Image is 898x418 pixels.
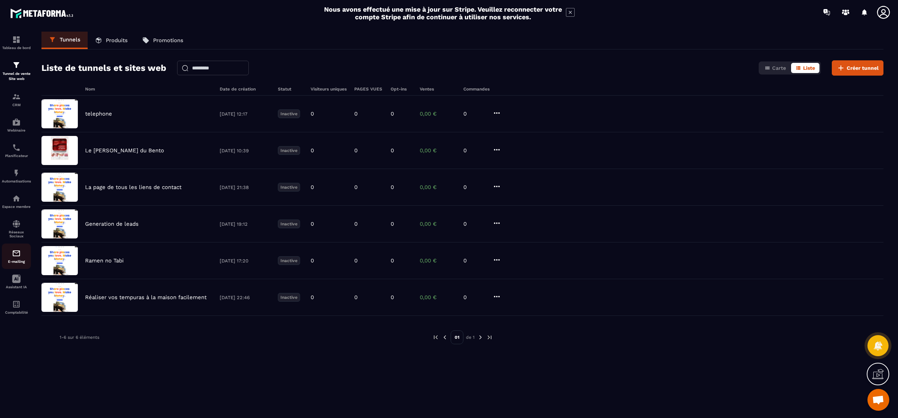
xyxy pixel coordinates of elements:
a: Promotions [135,32,191,49]
p: 0 [311,147,314,154]
img: image [41,136,78,165]
a: Produits [88,32,135,49]
a: automationsautomationsWebinaire [2,112,31,138]
p: Tunnels [60,36,80,43]
p: [DATE] 12:17 [220,111,271,117]
p: Tableau de bord [2,46,31,50]
h6: Statut [278,87,303,92]
p: Inactive [278,109,300,118]
img: image [41,173,78,202]
p: 0 [463,257,485,264]
h2: Liste de tunnels et sites web [41,61,166,75]
img: image [41,99,78,128]
a: emailemailE-mailing [2,244,31,269]
p: 0 [391,147,394,154]
a: automationsautomationsEspace membre [2,189,31,214]
p: 0 [311,110,314,117]
a: formationformationTableau de bord [2,30,31,55]
p: de 1 [466,334,475,340]
p: Planificateur [2,154,31,158]
h6: Date de création [220,87,271,92]
p: 0 [311,184,314,190]
p: 0 [463,147,485,154]
p: [DATE] 19:12 [220,221,271,227]
p: Inactive [278,220,300,228]
p: Produits [106,37,128,44]
img: formation [12,35,21,44]
p: Inactive [278,183,300,192]
button: Carte [760,63,790,73]
div: Ouvrir le chat [867,389,889,411]
p: 0 [463,184,485,190]
p: 0 [391,184,394,190]
a: Tunnels [41,32,88,49]
span: Carte [772,65,786,71]
img: image [41,209,78,238]
p: 0,00 € [420,147,456,154]
p: Réseaux Sociaux [2,230,31,238]
img: automations [12,194,21,203]
h6: Visiteurs uniques [311,87,347,92]
a: social-networksocial-networkRéseaux Sociaux [2,214,31,244]
p: 0 [311,221,314,227]
img: automations [12,169,21,177]
h6: Nom [85,87,212,92]
img: social-network [12,220,21,228]
p: 0 [354,147,358,154]
p: Comptabilité [2,310,31,314]
p: 0 [391,294,394,301]
p: 0 [463,294,485,301]
h6: Ventes [420,87,456,92]
button: Créer tunnel [832,60,883,76]
img: formation [12,61,21,69]
span: Créer tunnel [847,64,879,72]
p: [DATE] 21:38 [220,185,271,190]
p: 0 [391,110,394,117]
img: scheduler [12,143,21,152]
img: next [477,334,484,341]
img: logo [10,7,76,20]
p: Automatisations [2,179,31,183]
a: automationsautomationsAutomatisations [2,163,31,189]
p: 0 [463,110,485,117]
p: Assistant IA [2,285,31,289]
p: Réaliser vos tempuras à la maison facilement [85,294,207,301]
button: Liste [791,63,819,73]
span: Liste [803,65,815,71]
a: formationformationTunnel de vente Site web [2,55,31,87]
img: image [41,246,78,275]
p: E-mailing [2,260,31,264]
p: Tunnel de vente Site web [2,71,31,81]
p: Le [PERSON_NAME] du Bento [85,147,164,154]
p: 0 [311,294,314,301]
p: 0 [354,294,358,301]
p: Inactive [278,146,300,155]
p: 0 [463,221,485,227]
a: Assistant IA [2,269,31,294]
h6: Opt-ins [391,87,412,92]
p: 0 [354,184,358,190]
p: [DATE] 10:39 [220,148,271,153]
p: 01 [451,330,463,344]
p: 0,00 € [420,294,456,301]
a: accountantaccountantComptabilité [2,294,31,320]
a: formationformationCRM [2,87,31,112]
p: Inactive [278,256,300,265]
a: schedulerschedulerPlanificateur [2,138,31,163]
p: CRM [2,103,31,107]
img: accountant [12,300,21,309]
p: Webinaire [2,128,31,132]
p: Promotions [153,37,183,44]
h2: Nous avons effectué une mise à jour sur Stripe. Veuillez reconnecter votre compte Stripe afin de ... [324,5,562,21]
img: formation [12,92,21,101]
p: 0 [391,221,394,227]
p: telephone [85,110,112,117]
img: automations [12,118,21,126]
h6: PAGES VUES [354,87,383,92]
p: Generation de leads [85,221,139,227]
img: image [41,283,78,312]
p: Inactive [278,293,300,302]
p: 1-6 sur 6 éléments [60,335,99,340]
p: [DATE] 17:20 [220,258,271,264]
h6: Commandes [463,87,490,92]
